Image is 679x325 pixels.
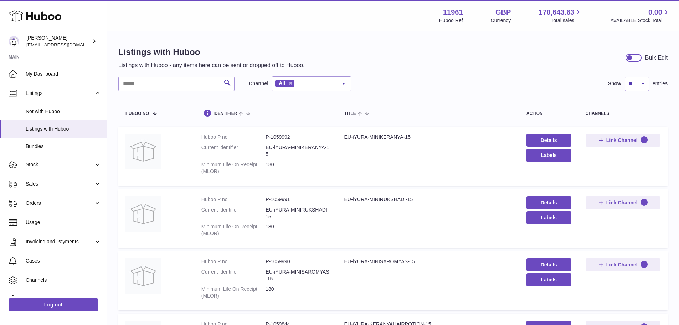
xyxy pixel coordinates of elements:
dt: Minimum Life On Receipt (MLOR) [201,161,266,175]
dd: 180 [266,161,330,175]
dd: 180 [266,223,330,237]
a: Details [526,196,571,209]
button: Labels [526,211,571,224]
span: All [279,80,285,86]
span: AVAILABLE Stock Total [610,17,670,24]
dt: Huboo P no [201,134,266,141]
span: Link Channel [606,199,638,206]
dd: P-1059992 [266,134,330,141]
h1: Listings with Huboo [118,46,305,58]
span: My Dashboard [26,71,101,77]
div: Huboo Ref [439,17,463,24]
span: Orders [26,200,94,207]
span: [EMAIL_ADDRESS][DOMAIN_NAME] [26,42,105,47]
dd: EU-iYURA-MINISAROMYAS-15 [266,269,330,282]
span: Not with Huboo [26,108,101,115]
dt: Minimum Life On Receipt (MLOR) [201,223,266,237]
label: Channel [249,80,268,87]
dd: 180 [266,286,330,299]
a: Details [526,258,571,271]
div: Currency [491,17,511,24]
span: title [344,111,356,116]
dt: Huboo P no [201,258,266,265]
img: EU-iYURA-MINIKERANYA-15 [125,134,161,169]
dt: Current identifier [201,144,266,158]
div: EU-iYURA-MINISAROMYAS-15 [344,258,512,265]
span: Link Channel [606,261,638,268]
span: Stock [26,161,94,168]
div: channels [586,111,660,116]
label: Show [608,80,621,87]
dd: P-1059991 [266,196,330,203]
button: Link Channel [586,196,660,209]
div: action [526,111,571,116]
dt: Current identifier [201,207,266,220]
strong: GBP [495,7,511,17]
dt: Huboo P no [201,196,266,203]
span: Channels [26,277,101,284]
span: Listings with Huboo [26,126,101,132]
img: EU-iYURA-MINISAROMYAS-15 [125,258,161,294]
a: 0.00 AVAILABLE Stock Total [610,7,670,24]
a: Log out [9,298,98,311]
span: 0.00 [648,7,662,17]
dt: Minimum Life On Receipt (MLOR) [201,286,266,299]
dd: P-1059990 [266,258,330,265]
span: Sales [26,181,94,187]
span: Usage [26,219,101,226]
div: Bulk Edit [645,54,668,62]
button: Link Channel [586,134,660,147]
span: identifier [214,111,237,116]
span: Cases [26,258,101,264]
div: EU-iYURA-MINIRUKSHADI-15 [344,196,512,203]
span: Total sales [551,17,582,24]
dd: EU-iYURA-MINIKERANYA-15 [266,144,330,158]
span: 170,643.63 [539,7,574,17]
span: Link Channel [606,137,638,143]
dd: EU-iYURA-MINIRUKSHADI-15 [266,207,330,220]
div: EU-iYURA-MINIKERANYA-15 [344,134,512,141]
img: EU-iYURA-MINIRUKSHADI-15 [125,196,161,232]
span: Listings [26,90,94,97]
button: Labels [526,273,571,286]
span: Huboo no [125,111,149,116]
span: entries [653,80,668,87]
dt: Current identifier [201,269,266,282]
span: Bundles [26,143,101,150]
button: Labels [526,149,571,162]
img: internalAdmin-11961@internal.huboo.com [9,36,19,47]
div: [PERSON_NAME] [26,35,91,48]
span: Settings [26,296,101,303]
a: Details [526,134,571,147]
a: 170,643.63 Total sales [539,7,582,24]
button: Link Channel [586,258,660,271]
p: Listings with Huboo - any items here can be sent or dropped off to Huboo. [118,61,305,69]
span: Invoicing and Payments [26,238,94,245]
strong: 11961 [443,7,463,17]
